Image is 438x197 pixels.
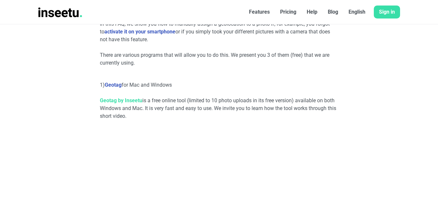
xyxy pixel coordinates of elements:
a: Blog [323,6,343,18]
p: There are various programs that will allow you to do this. We present you 3 of them (free) that w... [100,51,338,67]
p: is a free online tool (limited to 10 photo uploads in its free version) available on both Windows... [100,97,338,120]
font: Pricing [280,9,296,15]
a: English [343,6,371,18]
a: Geotag [105,82,122,88]
a: activate it on your smartphone [104,29,175,35]
p: In this FAQ, we show you how to manually assign a geolocation to a photo if, for example, you for... [100,20,338,43]
a: Geotag by Inseetu [100,97,142,104]
font: Features [249,9,270,15]
p: 1) for Mac and Windows [100,81,338,89]
a: Features [244,6,275,18]
a: Pricing [275,6,302,18]
font: Sign in [379,9,395,15]
font: Help [307,9,317,15]
a: Help [302,6,323,18]
font: Blog [328,9,338,15]
a: Sign in [374,6,400,18]
img: INSEETU [38,7,82,17]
